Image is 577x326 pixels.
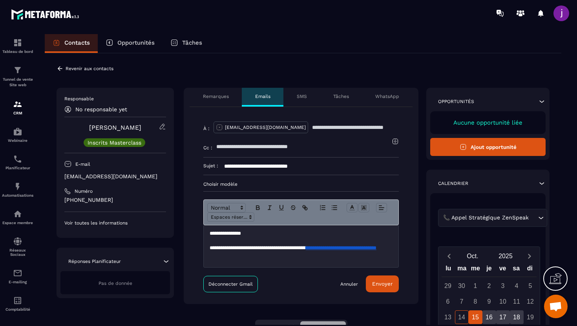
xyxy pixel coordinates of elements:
[2,60,33,94] a: formationformationTunnel de vente Site web
[430,138,546,156] button: Ajout opportunité
[2,193,33,197] p: Automatisations
[64,220,166,226] p: Voir toutes les informations
[524,279,537,293] div: 5
[13,182,22,191] img: automations
[2,176,33,203] a: automationsautomationsAutomatisations
[438,119,538,126] p: Aucune opportunité liée
[64,39,90,46] p: Contacts
[13,209,22,219] img: automations
[482,295,496,308] div: 9
[496,263,509,277] div: ve
[98,34,163,53] a: Opportunités
[13,65,22,75] img: formation
[482,279,496,293] div: 2
[2,248,33,257] p: Réseaux Sociaux
[203,163,218,169] p: Sujet :
[2,231,33,263] a: social-networksocial-networkRéseaux Sociaux
[297,93,307,100] p: SMS
[13,237,22,246] img: social-network
[2,166,33,170] p: Planificateur
[455,295,469,308] div: 7
[469,295,482,308] div: 8
[2,138,33,143] p: Webinaire
[99,281,132,286] span: Pas de donnée
[2,94,33,121] a: formationformationCRM
[496,295,510,308] div: 10
[438,209,547,227] div: Search for option
[88,140,141,145] p: Inscrits Masterclass
[11,7,82,22] img: logo
[13,268,22,278] img: email
[509,263,523,277] div: sa
[544,295,568,318] div: Ouvrir le chat
[496,279,510,293] div: 3
[203,93,229,100] p: Remarques
[2,149,33,176] a: schedulerschedulerPlanificateur
[2,121,33,149] a: automationsautomationsWebinaire
[75,188,93,194] p: Numéro
[340,281,358,287] a: Annuler
[442,263,455,277] div: lu
[163,34,210,53] a: Tâches
[438,98,474,105] p: Opportunités
[89,124,141,131] a: [PERSON_NAME]
[2,77,33,88] p: Tunnel de vente Site web
[203,145,212,151] p: Cc :
[366,275,399,292] button: Envoyer
[496,310,510,324] div: 17
[75,106,127,112] p: No responsable yet
[469,310,482,324] div: 15
[441,310,455,324] div: 13
[2,221,33,225] p: Espace membre
[2,49,33,54] p: Tableau de bord
[13,100,22,109] img: formation
[225,124,306,130] p: [EMAIL_ADDRESS][DOMAIN_NAME]
[64,196,166,204] p: [PHONE_NUMBER]
[455,279,469,293] div: 30
[64,173,166,180] p: [EMAIL_ADDRESS][DOMAIN_NAME]
[2,280,33,284] p: E-mailing
[530,214,536,222] input: Search for option
[66,66,113,71] p: Revenir aux contacts
[13,127,22,136] img: automations
[2,111,33,115] p: CRM
[469,279,482,293] div: 1
[2,307,33,312] p: Comptabilité
[333,93,349,100] p: Tâches
[64,96,166,102] p: Responsable
[2,290,33,317] a: accountantaccountantComptabilité
[523,263,537,277] div: di
[255,93,270,100] p: Emails
[510,279,524,293] div: 4
[375,93,399,100] p: WhatsApp
[455,310,469,324] div: 14
[2,32,33,60] a: formationformationTableau de bord
[182,39,202,46] p: Tâches
[2,263,33,290] a: emailemailE-mailing
[13,296,22,305] img: accountant
[13,154,22,164] img: scheduler
[455,263,469,277] div: ma
[524,295,537,308] div: 12
[13,38,22,47] img: formation
[456,249,489,263] button: Open months overlay
[117,39,155,46] p: Opportunités
[203,125,210,132] p: À :
[522,251,537,261] button: Next month
[510,295,524,308] div: 11
[75,161,90,167] p: E-mail
[441,295,455,308] div: 6
[68,258,121,264] p: Réponses Planificateur
[469,263,482,277] div: me
[482,263,496,277] div: je
[524,310,537,324] div: 19
[203,181,399,187] p: Choisir modèle
[442,251,456,261] button: Previous month
[510,310,524,324] div: 18
[482,310,496,324] div: 16
[2,203,33,231] a: automationsautomationsEspace membre
[203,276,258,292] a: Déconnecter Gmail
[441,214,530,222] span: 📞 Appel Stratégique ZenSpeak
[441,279,455,293] div: 29
[489,249,522,263] button: Open years overlay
